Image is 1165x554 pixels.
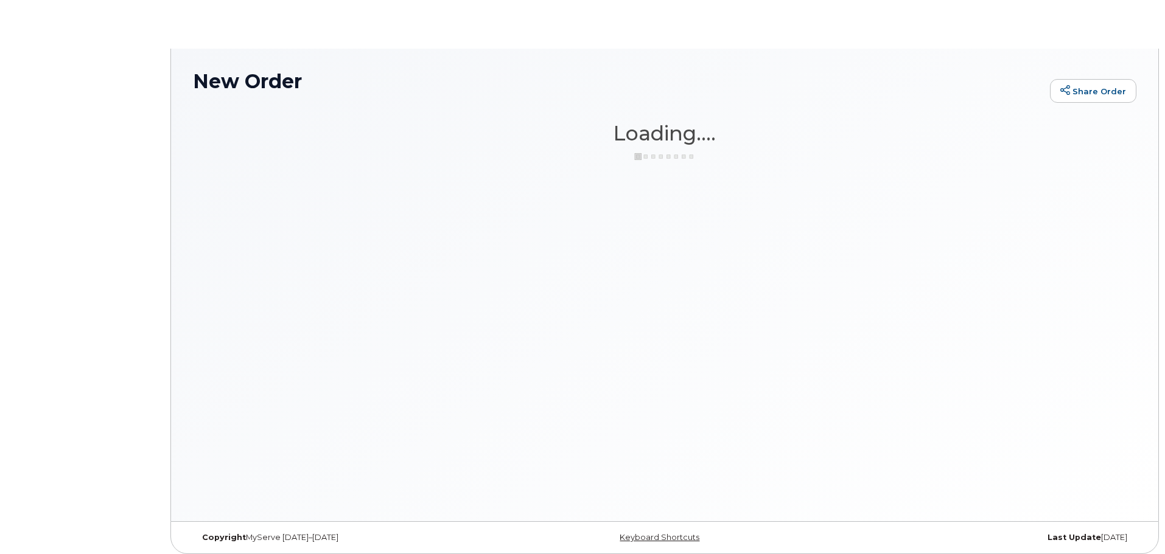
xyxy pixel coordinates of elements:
div: MyServe [DATE]–[DATE] [193,533,508,542]
a: Keyboard Shortcuts [620,533,699,542]
strong: Copyright [202,533,246,542]
a: Share Order [1050,79,1136,103]
h1: New Order [193,71,1044,92]
div: [DATE] [822,533,1136,542]
strong: Last Update [1048,533,1101,542]
h1: Loading.... [193,122,1136,144]
img: ajax-loader-3a6953c30dc77f0bf724df975f13086db4f4c1262e45940f03d1251963f1bf2e.gif [634,152,695,161]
